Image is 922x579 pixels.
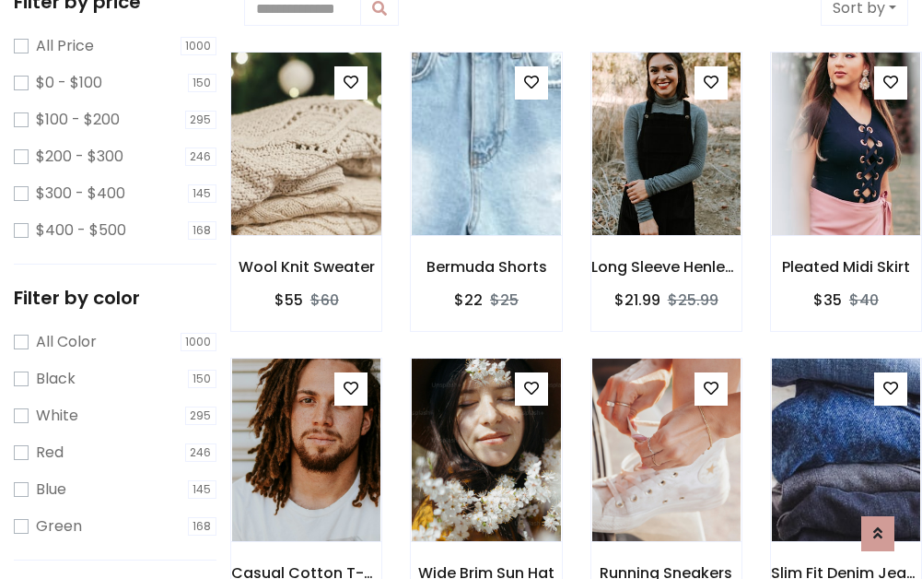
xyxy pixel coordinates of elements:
[36,368,76,390] label: Black
[310,289,339,311] del: $60
[231,258,381,276] h6: Wool Knit Sweater
[274,291,303,309] h6: $55
[813,291,842,309] h6: $35
[188,221,217,240] span: 168
[188,370,217,388] span: 150
[490,289,519,311] del: $25
[36,109,120,131] label: $100 - $200
[36,219,126,242] label: $400 - $500
[188,480,217,499] span: 145
[36,146,123,168] label: $200 - $300
[36,183,125,205] label: $300 - $400
[14,287,216,309] h5: Filter by color
[185,148,217,166] span: 246
[185,111,217,129] span: 295
[36,442,64,464] label: Red
[36,479,66,501] label: Blue
[36,35,94,57] label: All Price
[181,37,217,55] span: 1000
[185,407,217,425] span: 295
[188,184,217,203] span: 145
[185,443,217,462] span: 246
[668,289,718,311] del: $25.99
[188,517,217,536] span: 168
[614,291,660,309] h6: $21.99
[454,291,483,309] h6: $22
[181,333,217,351] span: 1000
[188,74,217,92] span: 150
[36,331,97,353] label: All Color
[411,258,561,276] h6: Bermuda Shorts
[36,405,78,427] label: White
[36,515,82,538] label: Green
[591,258,741,276] h6: Long Sleeve Henley T-Shirt
[36,72,102,94] label: $0 - $100
[849,289,879,311] del: $40
[771,258,921,276] h6: Pleated Midi Skirt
